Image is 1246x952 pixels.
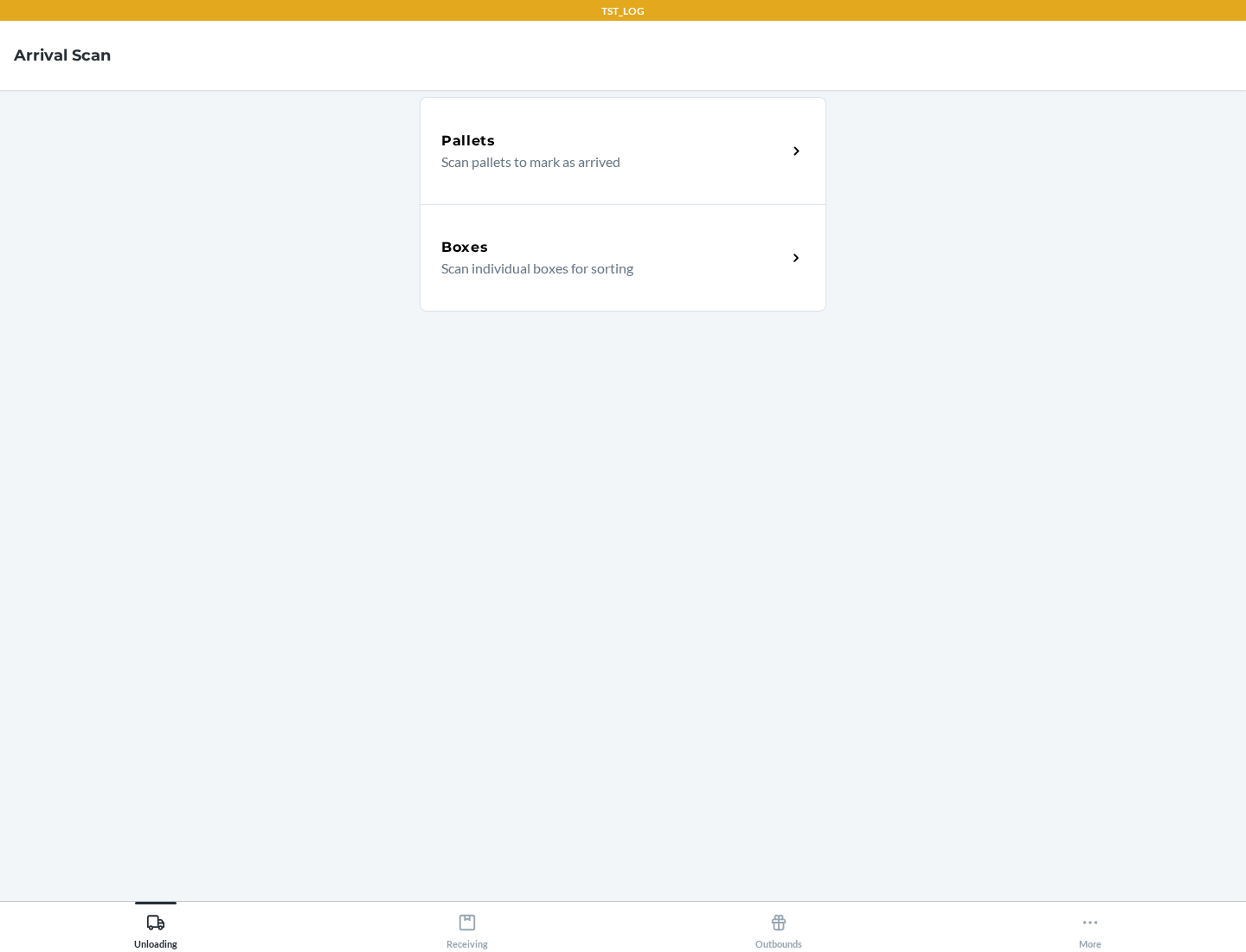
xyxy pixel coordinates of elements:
a: BoxesScan individual boxes for sorting [420,204,826,312]
h4: Arrival Scan [14,44,111,67]
button: Receiving [311,902,623,949]
div: More [1079,906,1101,949]
a: PalletsScan pallets to mark as arrived [420,97,826,204]
h5: Boxes [441,237,489,258]
button: Outbounds [623,902,934,949]
div: Outbounds [755,906,802,949]
p: Scan pallets to mark as arrived [441,151,773,172]
h5: Pallets [441,131,496,151]
p: TST_LOG [601,3,645,19]
div: Unloading [134,906,177,949]
button: More [934,902,1246,949]
p: Scan individual boxes for sorting [441,258,773,279]
div: Receiving [446,906,488,949]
